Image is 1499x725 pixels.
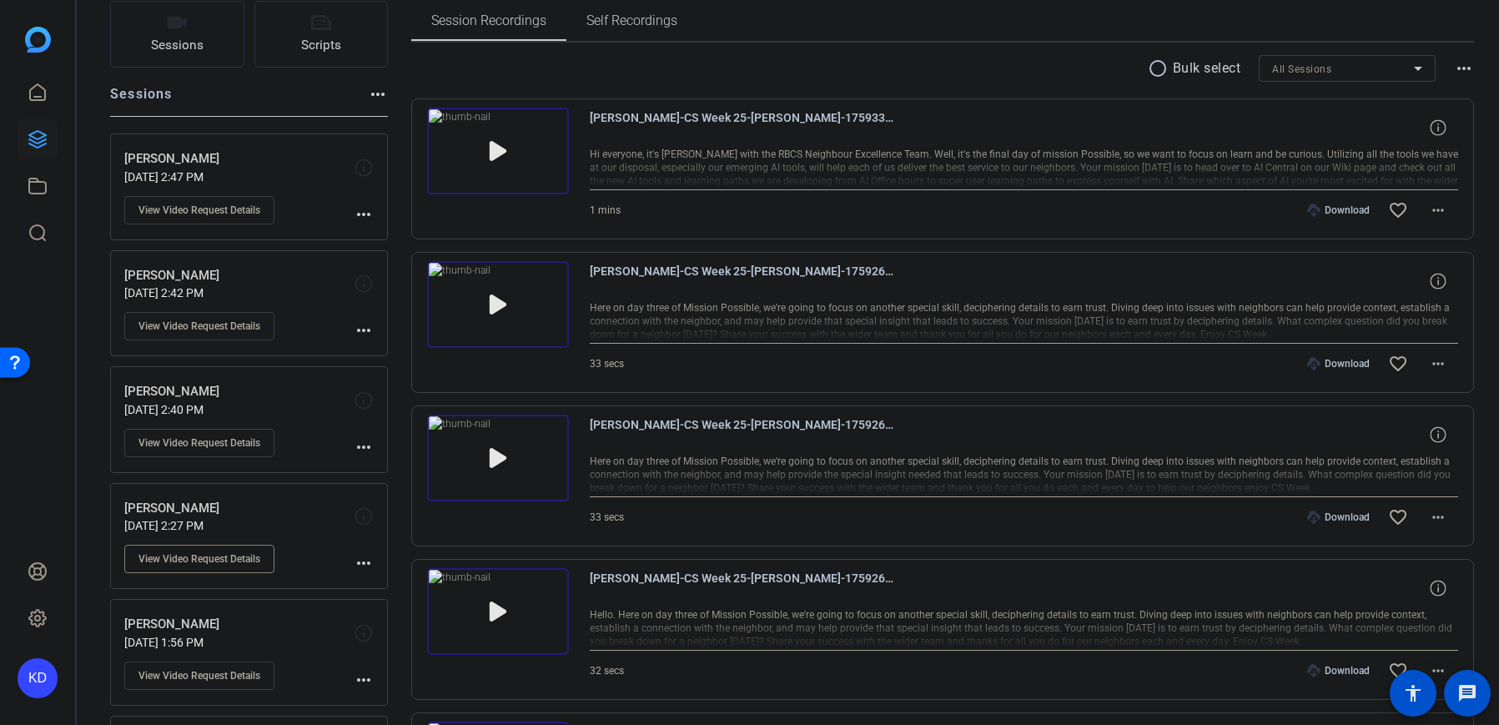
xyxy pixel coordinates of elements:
p: [DATE] 1:56 PM [124,636,354,649]
div: Download [1299,357,1378,370]
span: 32 secs [590,665,624,677]
span: Session Recordings [431,14,546,28]
button: View Video Request Details [124,196,274,224]
p: [DATE] 2:42 PM [124,286,354,300]
mat-icon: message [1457,683,1477,703]
button: View Video Request Details [124,312,274,340]
span: [PERSON_NAME]-CS Week 25-[PERSON_NAME]-1759263770761-webcam [590,261,898,301]
span: View Video Request Details [138,436,260,450]
p: [DATE] 2:40 PM [124,403,354,416]
p: [PERSON_NAME] [124,149,354,169]
span: Sessions [151,36,204,55]
button: Scripts [254,1,389,68]
span: [PERSON_NAME]-CS Week 25-[PERSON_NAME]-1759333687117-webcam [590,108,898,148]
span: Scripts [301,36,341,55]
img: thumb-nail [427,568,569,655]
mat-icon: more_horiz [354,670,374,690]
p: Bulk select [1173,58,1241,78]
h2: Sessions [110,84,173,116]
div: Download [1299,511,1378,524]
mat-icon: more_horiz [1428,200,1448,220]
mat-icon: more_horiz [1428,661,1448,681]
mat-icon: favorite_border [1388,354,1408,374]
mat-icon: accessibility [1403,683,1423,703]
p: [PERSON_NAME] [124,382,354,401]
p: [DATE] 2:27 PM [124,519,354,532]
span: 1 mins [590,204,621,216]
button: View Video Request Details [124,429,274,457]
span: View Video Request Details [138,320,260,333]
div: Download [1299,664,1378,677]
img: thumb-nail [427,415,569,501]
button: Sessions [110,1,244,68]
button: View Video Request Details [124,662,274,690]
mat-icon: more_horiz [354,437,374,457]
div: KD [18,658,58,698]
mat-icon: more_horiz [354,320,374,340]
p: [DATE] 2:47 PM [124,170,354,184]
span: [PERSON_NAME]-CS Week 25-[PERSON_NAME]-1759263663413-webcam [590,415,898,455]
mat-icon: radio_button_unchecked [1148,58,1173,78]
img: thumb-nail [427,108,569,194]
mat-icon: more_horiz [1428,354,1448,374]
mat-icon: favorite_border [1388,200,1408,220]
mat-icon: more_horiz [1428,507,1448,527]
span: View Video Request Details [138,669,260,682]
span: View Video Request Details [138,552,260,566]
span: Self Recordings [586,14,677,28]
p: [PERSON_NAME] [124,499,354,518]
span: 33 secs [590,358,624,370]
p: [PERSON_NAME] [124,266,354,285]
p: [PERSON_NAME] [124,615,354,634]
span: All Sessions [1272,63,1331,75]
mat-icon: more_horiz [1454,58,1474,78]
mat-icon: more_horiz [368,84,388,104]
mat-icon: favorite_border [1388,661,1408,681]
mat-icon: favorite_border [1388,507,1408,527]
span: [PERSON_NAME]-CS Week 25-[PERSON_NAME]-1759263569086-webcam [590,568,898,608]
mat-icon: more_horiz [354,204,374,224]
button: View Video Request Details [124,545,274,573]
span: View Video Request Details [138,204,260,217]
span: 33 secs [590,511,624,523]
mat-icon: more_horiz [354,553,374,573]
img: blue-gradient.svg [25,27,51,53]
img: thumb-nail [427,261,569,348]
div: Download [1299,204,1378,217]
